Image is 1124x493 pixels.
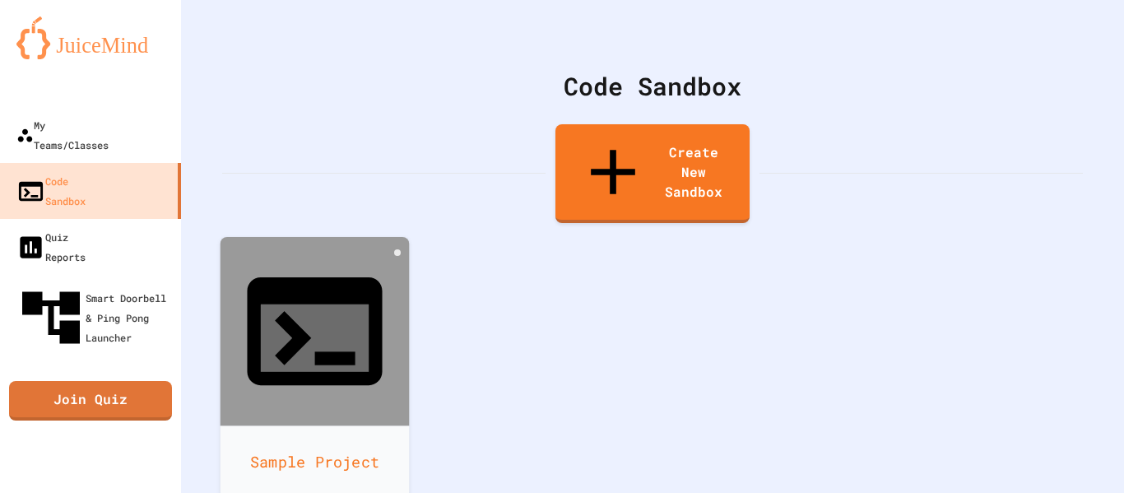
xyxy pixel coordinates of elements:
div: Smart Doorbell & Ping Pong Launcher [16,283,174,352]
div: Code Sandbox [16,171,86,211]
div: Quiz Reports [16,227,86,267]
div: Code Sandbox [222,67,1083,105]
div: My Teams/Classes [16,115,109,155]
a: Create New Sandbox [555,124,750,223]
img: logo-orange.svg [16,16,165,59]
a: Join Quiz [9,381,172,421]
